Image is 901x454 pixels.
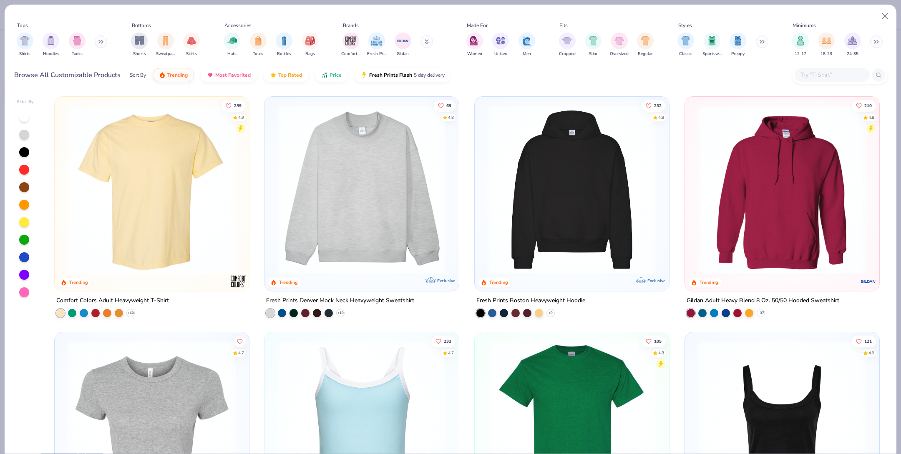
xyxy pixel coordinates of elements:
button: filter button [302,33,319,57]
button: filter button [17,33,33,57]
button: filter button [818,33,835,57]
img: Tanks Image [73,36,82,45]
button: filter button [276,33,292,57]
div: filter for Men [518,33,535,57]
div: filter for Hats [224,33,240,57]
div: filter for Women [466,33,483,57]
button: Trending [153,68,194,82]
img: Regular Image [641,36,650,45]
span: Top Rated [278,72,302,78]
img: 24-35 Image [848,36,857,45]
button: filter button [395,33,411,57]
div: Minimums [793,22,816,29]
img: Sportswear Image [707,36,717,45]
span: Exclusive [437,278,455,283]
div: Sort By [130,71,146,79]
img: 01756b78-01f6-4cc6-8d8a-3c30c1a0c8ac [693,105,871,274]
img: flash.gif [361,72,367,78]
img: TopRated.gif [270,72,277,78]
button: Fresh Prints Flash5 day delivery [355,68,451,82]
button: filter button [677,33,694,57]
div: 4.7 [238,350,244,356]
div: filter for Slim [585,33,602,57]
button: filter button [492,33,509,57]
button: filter button [224,33,240,57]
span: 233 [444,339,452,343]
span: Hats [227,51,237,57]
img: e55d29c3-c55d-459c-bfd9-9b1c499ab3c6 [240,105,418,274]
button: Like [852,335,876,347]
span: Shirts [19,51,30,57]
div: filter for Unisex [492,33,509,57]
img: Comfort Colors logo [229,273,246,290]
span: Slim [589,51,597,57]
button: Like [642,335,666,347]
div: Fresh Prints Denver Mock Neck Heavyweight Sweatshirt [266,296,414,306]
img: d4a37e75-5f2b-4aef-9a6e-23330c63bbc0 [661,105,838,274]
span: Gildan [397,51,409,57]
img: Totes Image [254,36,263,45]
div: filter for Oversized [610,33,629,57]
img: Cropped Image [562,36,572,45]
button: filter button [341,33,360,57]
button: Top Rated [264,68,308,82]
span: Unisex [494,51,507,57]
img: Classic Image [681,36,691,45]
span: Classic [679,51,692,57]
span: Sweatpants [156,51,175,57]
div: filter for Skirts [183,33,200,57]
button: Like [432,335,456,347]
div: Filter By [17,99,34,105]
img: Bottles Image [279,36,289,45]
button: Like [852,100,876,111]
div: 4.9 [238,114,244,120]
img: Preppy Image [733,36,742,45]
button: filter button [518,33,535,57]
button: filter button [559,33,576,57]
button: filter button [702,33,722,57]
img: Unisex Image [496,36,506,45]
img: 91acfc32-fd48-4d6b-bdad-a4c1a30ac3fc [483,105,661,274]
div: filter for Classic [677,33,694,57]
button: Price [315,68,348,82]
span: Shorts [133,51,146,57]
img: Sweatpants Image [161,36,170,45]
span: Hoodies [43,51,59,57]
span: 232 [654,103,662,108]
span: 289 [234,103,242,108]
button: filter button [466,33,483,57]
span: Tanks [72,51,83,57]
div: filter for Gildan [395,33,411,57]
img: f5d85501-0dbb-4ee4-b115-c08fa3845d83 [273,105,450,274]
div: 4.9 [868,350,874,356]
button: filter button [367,33,386,57]
span: Oversized [610,51,629,57]
span: Trending [167,72,188,78]
div: 4.8 [448,114,454,120]
button: filter button [730,33,746,57]
div: filter for Cropped [559,33,576,57]
button: filter button [131,33,148,57]
img: Comfort Colors Image [345,35,357,47]
div: filter for Fresh Prints [367,33,386,57]
img: Gildan Image [397,35,409,47]
img: 029b8af0-80e6-406f-9fdc-fdf898547912 [63,105,241,274]
button: filter button [610,33,629,57]
div: 4.8 [658,350,664,356]
input: Try "T-Shirt" [800,70,864,80]
div: Gildan Adult Heavy Blend 8 Oz. 50/50 Hooded Sweatshirt [687,296,839,306]
button: filter button [792,33,809,57]
img: Oversized Image [614,36,624,45]
span: 69 [447,103,452,108]
div: filter for Tanks [69,33,86,57]
div: filter for 12-17 [792,33,809,57]
div: Fresh Prints Boston Heavyweight Hoodie [476,296,585,306]
div: filter for Preppy [730,33,746,57]
button: Like [642,100,666,111]
div: filter for Totes [250,33,267,57]
button: Close [877,8,893,24]
div: 4.8 [658,114,664,120]
span: + 10 [337,311,344,316]
div: filter for 24-35 [844,33,861,57]
div: 4.8 [868,114,874,120]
